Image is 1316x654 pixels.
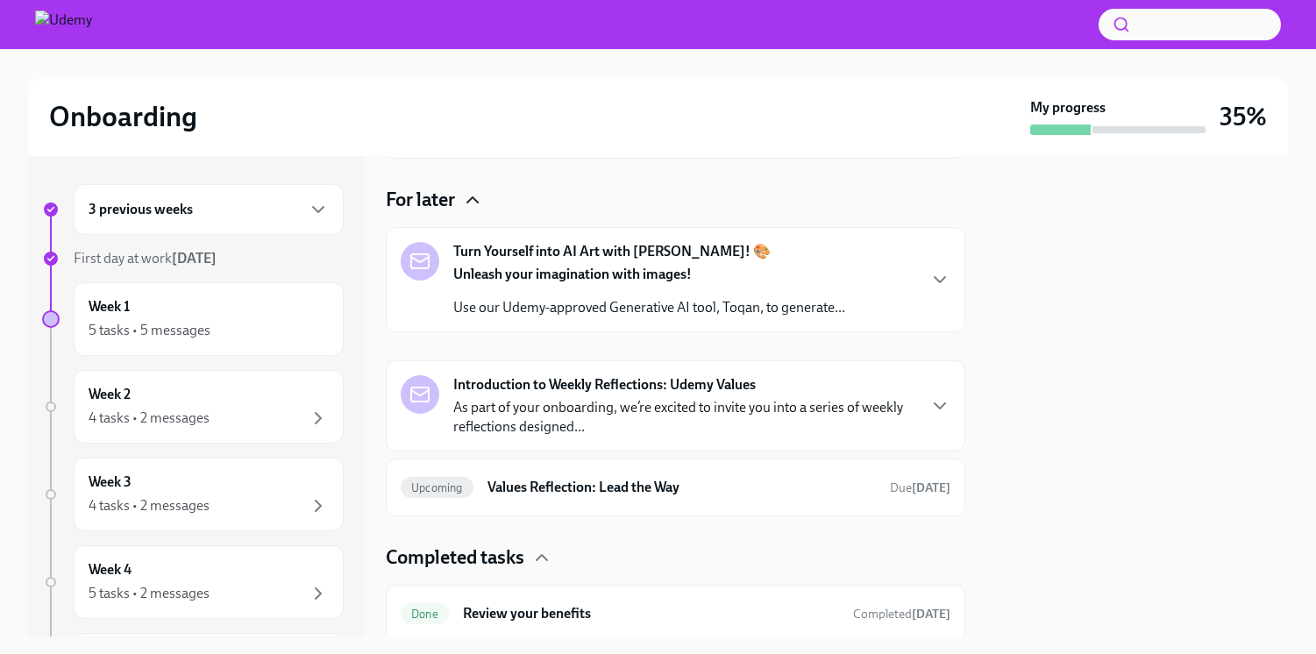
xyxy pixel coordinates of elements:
[453,298,845,317] p: Use our Udemy-approved Generative AI tool, Toqan, to generate...
[89,473,132,492] h6: Week 3
[386,187,455,213] h4: For later
[35,11,92,39] img: Udemy
[89,321,210,340] div: 5 tasks • 5 messages
[1220,101,1267,132] h3: 35%
[42,249,344,268] a: First day at work[DATE]
[89,560,132,579] h6: Week 4
[487,478,876,497] h6: Values Reflection: Lead the Way
[912,607,950,622] strong: [DATE]
[386,544,965,571] div: Completed tasks
[172,250,217,267] strong: [DATE]
[89,496,210,515] div: 4 tasks • 2 messages
[401,600,950,628] a: DoneReview your benefitsCompleted[DATE]
[89,409,210,428] div: 4 tasks • 2 messages
[853,606,950,622] span: July 28th, 2025 16:27
[453,266,692,282] strong: Unleash your imagination with images!
[89,385,131,404] h6: Week 2
[890,480,950,496] span: August 18th, 2025 10:00
[386,187,965,213] div: For later
[463,604,839,623] h6: Review your benefits
[49,99,197,134] h2: Onboarding
[89,200,193,219] h6: 3 previous weeks
[89,297,130,316] h6: Week 1
[74,184,344,235] div: 3 previous weeks
[912,480,950,495] strong: [DATE]
[401,481,473,494] span: Upcoming
[42,458,344,531] a: Week 34 tasks • 2 messages
[89,584,210,603] div: 5 tasks • 2 messages
[453,242,771,261] strong: Turn Yourself into AI Art with [PERSON_NAME]! 🎨
[890,480,950,495] span: Due
[453,398,915,437] p: As part of your onboarding, we’re excited to invite you into a series of weekly reflections desig...
[453,375,756,395] strong: Introduction to Weekly Reflections: Udemy Values
[401,473,950,501] a: UpcomingValues Reflection: Lead the WayDue[DATE]
[853,607,950,622] span: Completed
[42,282,344,356] a: Week 15 tasks • 5 messages
[42,370,344,444] a: Week 24 tasks • 2 messages
[386,544,524,571] h4: Completed tasks
[1030,98,1106,117] strong: My progress
[74,250,217,267] span: First day at work
[401,608,449,621] span: Done
[42,545,344,619] a: Week 45 tasks • 2 messages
